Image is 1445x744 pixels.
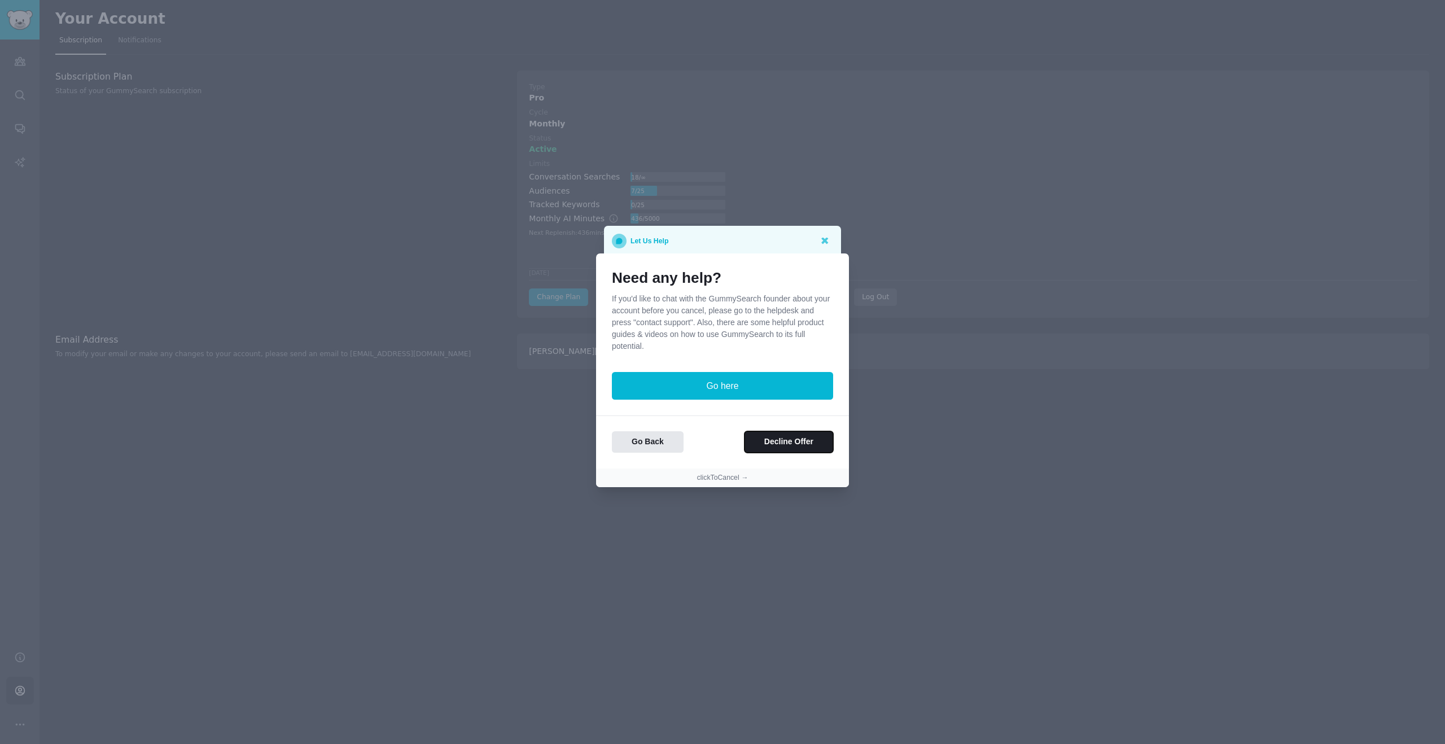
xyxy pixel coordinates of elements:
[612,431,684,453] button: Go Back
[630,234,668,248] p: Let Us Help
[745,431,833,453] button: Decline Offer
[697,473,748,483] button: clickToCancel →
[612,293,833,352] p: If you'd like to chat with the GummySearch founder about your account before you cancel, please g...
[612,269,833,287] h1: Need any help?
[612,372,833,400] button: Go here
